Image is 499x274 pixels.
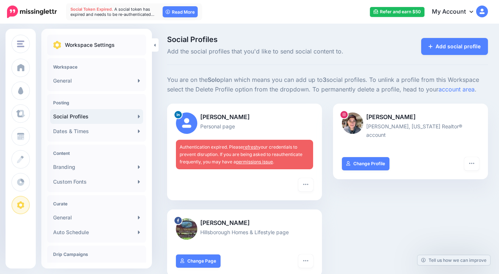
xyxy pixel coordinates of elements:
p: [PERSON_NAME] [176,218,313,228]
a: account area [439,86,475,93]
a: Tell us how we can improve [417,255,490,265]
p: Personal page [176,122,313,131]
b: 3 [323,76,326,83]
a: General [50,210,143,225]
a: permissions issue [236,159,273,164]
img: settings.png [53,41,61,49]
p: You are on the plan which means you can add up to social profiles. To unlink a profile from this ... [167,75,488,94]
p: [PERSON_NAME] [342,112,479,122]
a: Add social profile [421,38,488,55]
p: [PERSON_NAME] [176,112,313,122]
a: Branding [50,160,143,174]
a: General [50,73,143,88]
h4: Posting [53,100,140,105]
img: user_default_image.png [176,112,197,134]
h4: Workspace [53,64,140,70]
p: Hillsborough Homes & Lifestyle page [176,228,313,236]
h4: Drip Campaigns [53,252,140,257]
img: Missinglettr [7,6,57,18]
a: Dates & Times [50,124,143,139]
a: Change Page [176,254,221,268]
h4: Curate [53,201,140,207]
span: A social token has expired and needs to be re-authenticated… [70,7,155,17]
p: [PERSON_NAME], [US_STATE] Realtor® account [342,122,479,139]
a: My Account [425,3,488,21]
span: Social Token Expired. [70,7,113,12]
img: 327268531_724594952348832_4066971541480340163_n-bsa142741.jpg [342,112,363,134]
p: Workspace Settings [65,41,115,49]
h4: Content [53,150,140,156]
span: Authentication expired. Please your credentials to prevent disruption. If you are being asked to ... [180,144,302,164]
a: Refer and earn $50 [370,7,425,17]
b: Solo [208,76,220,83]
span: Add the social profiles that you'd like to send social content to. [167,47,377,56]
img: menu.png [17,41,24,47]
span: Social Profiles [167,36,377,43]
a: Social Profiles [50,109,143,124]
a: Read More [163,6,198,17]
a: Custom Fonts [50,174,143,189]
a: Auto Schedule [50,225,143,240]
a: refresh [243,144,258,150]
a: Change Profile [342,157,389,170]
img: 359532161_651874630310032_161034246859056870_n-bsa149543.jpg [176,218,197,240]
